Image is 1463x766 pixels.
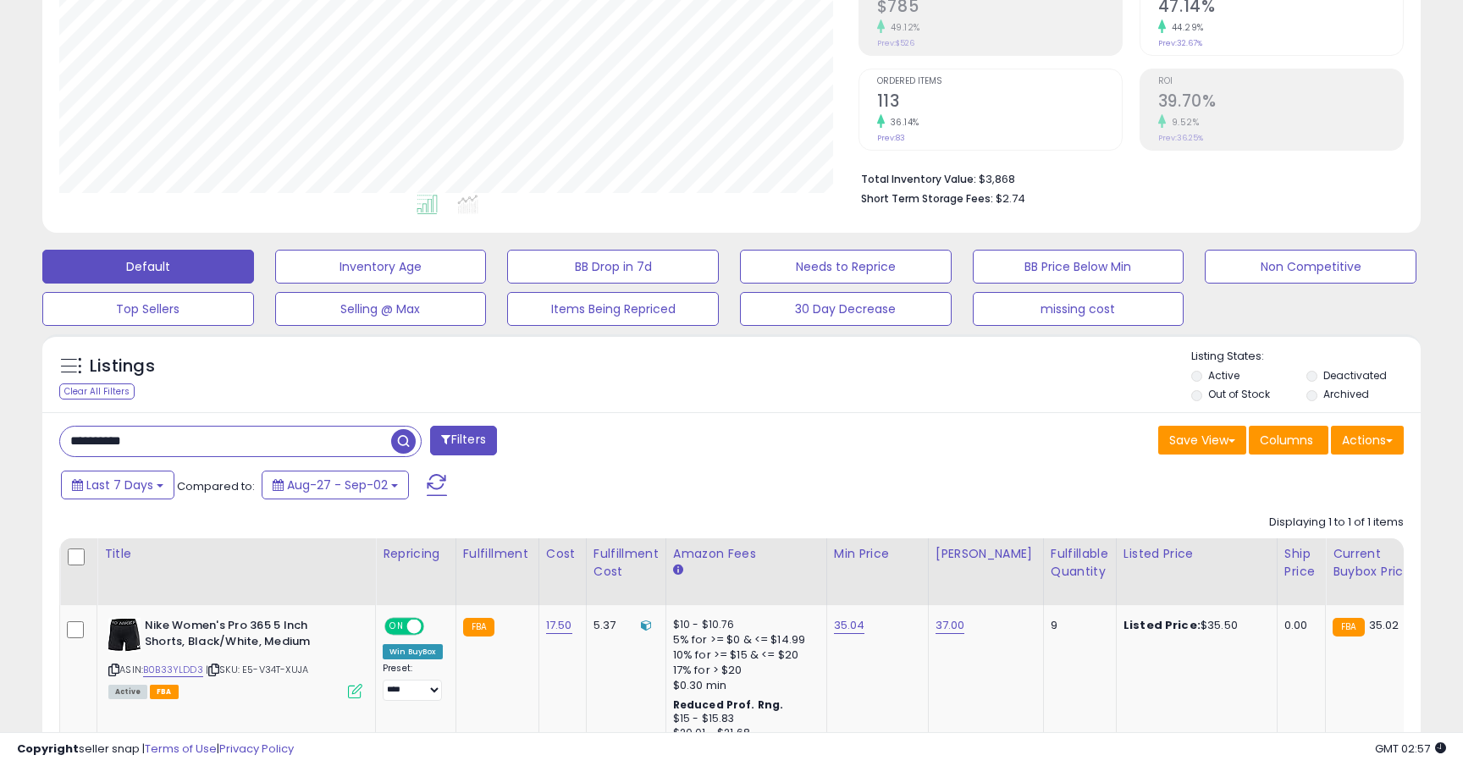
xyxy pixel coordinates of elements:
small: Prev: 36.25% [1158,133,1203,143]
div: Cost [546,545,579,563]
label: Deactivated [1323,368,1387,383]
b: Listed Price: [1123,617,1201,633]
div: 17% for > $20 [673,663,814,678]
button: 30 Day Decrease [740,292,952,326]
button: Items Being Repriced [507,292,719,326]
button: Aug-27 - Sep-02 [262,471,409,499]
small: 9.52% [1166,116,1200,129]
button: Columns [1249,426,1328,455]
div: Fulfillment [463,545,532,563]
small: 36.14% [885,116,919,129]
button: missing cost [973,292,1184,326]
div: Fulfillment Cost [593,545,659,581]
div: Ship Price [1284,545,1318,581]
span: Last 7 Days [86,477,153,493]
h2: 39.70% [1158,91,1403,114]
button: Top Sellers [42,292,254,326]
div: Min Price [834,545,921,563]
div: Fulfillable Quantity [1051,545,1109,581]
span: Columns [1260,432,1313,449]
button: Default [42,250,254,284]
img: 31Kqf5R2wvL._SL40_.jpg [108,618,141,652]
div: 5.37 [593,618,653,633]
label: Archived [1323,387,1369,401]
a: 17.50 [546,617,572,634]
label: Out of Stock [1208,387,1270,401]
div: Win BuyBox [383,644,443,659]
b: Reduced Prof. Rng. [673,697,784,712]
div: Title [104,545,368,563]
div: 5% for >= $0 & <= $14.99 [673,632,814,648]
span: All listings currently available for purchase on Amazon [108,685,147,699]
b: Nike Women's Pro 365 5 Inch Shorts, Black/White, Medium [145,618,351,653]
small: FBA [1333,618,1364,636]
span: FBA [150,685,179,699]
b: Total Inventory Value: [861,172,976,186]
div: $0.30 min [673,678,814,693]
strong: Copyright [17,741,79,757]
div: 10% for >= $15 & <= $20 [673,648,814,663]
small: 49.12% [885,21,920,34]
div: $15 - $15.83 [673,712,814,726]
button: Save View [1158,426,1246,455]
button: Selling @ Max [275,292,487,326]
div: Clear All Filters [59,383,135,400]
span: | SKU: E5-V34T-XUJA [206,663,308,676]
li: $3,868 [861,168,1391,188]
a: B0B33YLDD3 [143,663,203,677]
button: Actions [1331,426,1404,455]
button: Last 7 Days [61,471,174,499]
small: Prev: $526 [877,38,914,48]
span: 2025-09-10 02:57 GMT [1375,741,1446,757]
span: Compared to: [177,478,255,494]
h2: 113 [877,91,1122,114]
div: Amazon Fees [673,545,820,563]
div: Preset: [383,663,443,701]
label: Active [1208,368,1239,383]
h5: Listings [90,355,155,378]
span: 35.02 [1369,617,1400,633]
p: Listing States: [1191,349,1420,365]
button: Inventory Age [275,250,487,284]
a: 37.00 [936,617,965,634]
small: FBA [463,618,494,636]
div: ASIN: [108,618,362,697]
b: Short Term Storage Fees: [861,191,993,206]
a: Terms of Use [145,741,217,757]
div: seller snap | | [17,741,294,758]
button: Needs to Reprice [740,250,952,284]
div: Repricing [383,545,449,563]
button: Filters [430,426,496,455]
a: 35.04 [834,617,865,634]
div: Current Buybox Price [1333,545,1420,581]
a: Privacy Policy [219,741,294,757]
button: BB Drop in 7d [507,250,719,284]
small: Amazon Fees. [673,563,683,578]
div: $35.50 [1123,618,1264,633]
div: [PERSON_NAME] [936,545,1036,563]
div: 9 [1051,618,1103,633]
small: Prev: 83 [877,133,905,143]
span: ROI [1158,77,1403,86]
button: BB Price Below Min [973,250,1184,284]
div: Displaying 1 to 1 of 1 items [1269,515,1404,531]
button: Non Competitive [1205,250,1416,284]
span: Ordered Items [877,77,1122,86]
small: 44.29% [1166,21,1204,34]
div: 0.00 [1284,618,1312,633]
span: $2.74 [996,190,1025,207]
div: $10 - $10.76 [673,618,814,632]
span: Aug-27 - Sep-02 [287,477,388,493]
span: OFF [422,620,449,634]
small: Prev: 32.67% [1158,38,1202,48]
div: $20.01 - $21.68 [673,726,814,741]
div: Listed Price [1123,545,1270,563]
span: ON [386,620,407,634]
